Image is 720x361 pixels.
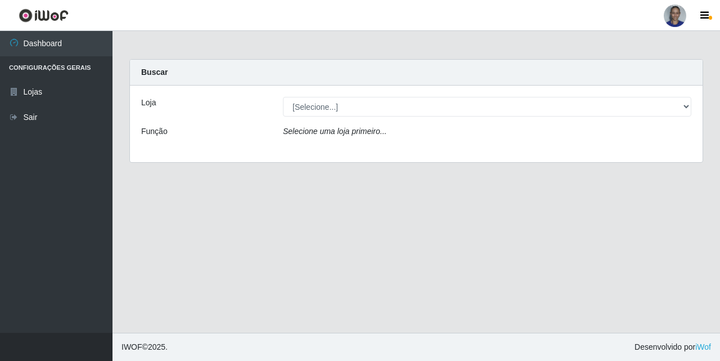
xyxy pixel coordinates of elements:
a: iWof [695,342,711,351]
span: © 2025 . [121,341,168,353]
label: Função [141,126,168,137]
label: Loja [141,97,156,109]
span: Desenvolvido por [634,341,711,353]
strong: Buscar [141,68,168,77]
i: Selecione uma loja primeiro... [283,127,386,136]
img: CoreUI Logo [19,8,69,23]
span: IWOF [121,342,142,351]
